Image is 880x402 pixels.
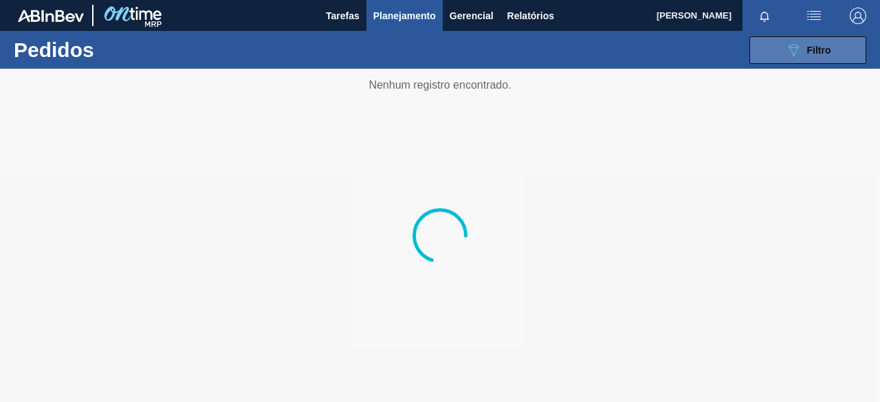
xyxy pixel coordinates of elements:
img: userActions [806,8,822,24]
button: Notificações [742,6,786,25]
span: Planejamento [373,8,436,24]
span: Relatórios [507,8,554,24]
span: Tarefas [326,8,360,24]
span: Gerencial [450,8,494,24]
span: Filtro [807,45,831,56]
h1: Pedidos [14,42,203,58]
img: Logout [850,8,866,24]
button: Filtro [749,36,866,64]
img: TNhmsLtSVTkK8tSr43FrP2fwEKptu5GPRR3wAAAABJRU5ErkJggg== [18,10,84,22]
